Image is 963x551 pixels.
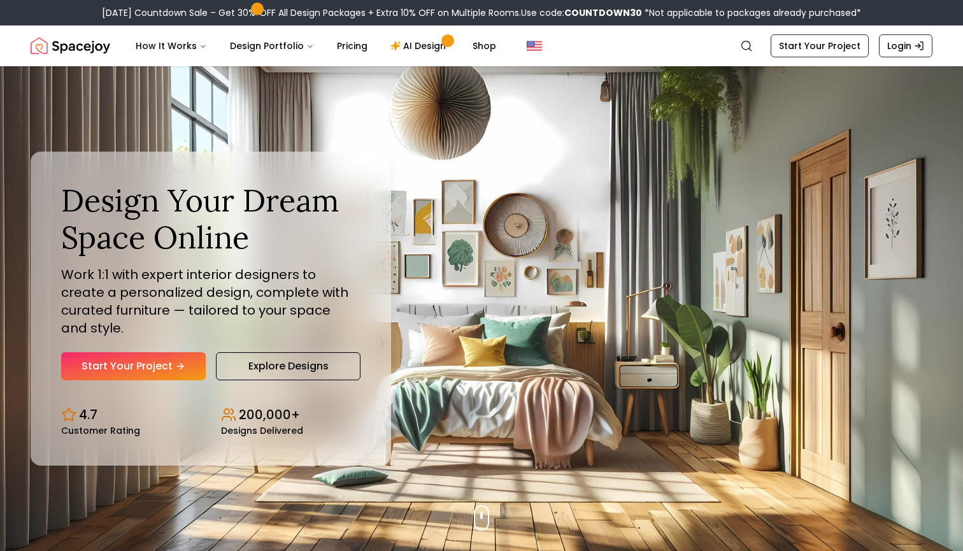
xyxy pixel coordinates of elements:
[527,38,542,54] img: United States
[61,426,140,435] small: Customer Rating
[79,406,97,424] p: 4.7
[61,266,360,337] p: Work 1:1 with expert interior designers to create a personalized design, complete with curated fu...
[31,25,932,66] nav: Global
[327,33,378,59] a: Pricing
[125,33,217,59] button: How It Works
[61,396,360,435] div: Design stats
[521,6,642,19] span: Use code:
[220,33,324,59] button: Design Portfolio
[102,6,861,19] div: [DATE] Countdown Sale – Get 30% OFF All Design Packages + Extra 10% OFF on Multiple Rooms.
[879,34,932,57] a: Login
[642,6,861,19] span: *Not applicable to packages already purchased*
[216,352,360,380] a: Explore Designs
[31,33,110,59] a: Spacejoy
[221,426,303,435] small: Designs Delivered
[564,6,642,19] b: COUNTDOWN30
[61,352,206,380] a: Start Your Project
[771,34,869,57] a: Start Your Project
[462,33,506,59] a: Shop
[380,33,460,59] a: AI Design
[239,406,300,424] p: 200,000+
[125,33,506,59] nav: Main
[61,182,360,255] h1: Design Your Dream Space Online
[31,33,110,59] img: Spacejoy Logo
